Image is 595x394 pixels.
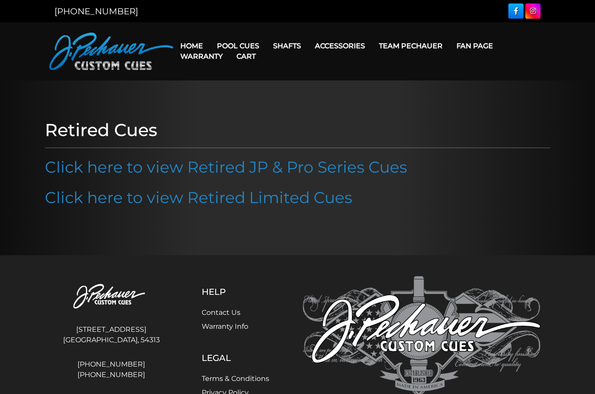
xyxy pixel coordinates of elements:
[173,45,230,67] a: Warranty
[202,353,269,363] h5: Legal
[45,120,550,140] h1: Retired Cues
[372,35,450,57] a: Team Pechauer
[54,6,138,17] a: [PHONE_NUMBER]
[450,35,500,57] a: Fan Page
[202,308,240,317] a: Contact Us
[202,287,269,297] h5: Help
[45,188,352,207] a: Click here to view Retired Limited Cues
[54,359,168,370] a: [PHONE_NUMBER]
[49,33,173,70] img: Pechauer Custom Cues
[54,276,168,317] img: Pechauer Custom Cues
[230,45,263,67] a: Cart
[266,35,308,57] a: Shafts
[45,157,407,177] a: Click here to view Retired JP & Pro Series Cues
[308,35,372,57] a: Accessories
[202,374,269,383] a: Terms & Conditions
[202,322,248,331] a: Warranty Info
[173,35,210,57] a: Home
[54,370,168,380] a: [PHONE_NUMBER]
[210,35,266,57] a: Pool Cues
[54,321,168,349] address: [STREET_ADDRESS] [GEOGRAPHIC_DATA], 54313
